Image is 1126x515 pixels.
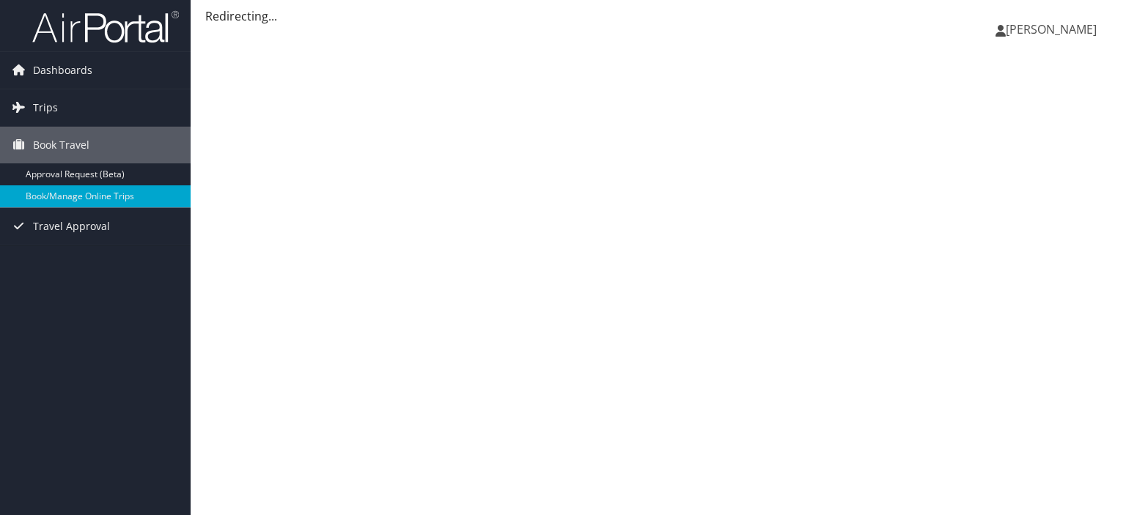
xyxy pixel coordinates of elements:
[33,52,92,89] span: Dashboards
[33,127,89,163] span: Book Travel
[996,7,1111,51] a: [PERSON_NAME]
[1006,21,1097,37] span: [PERSON_NAME]
[32,10,179,44] img: airportal-logo.png
[33,208,110,245] span: Travel Approval
[33,89,58,126] span: Trips
[205,7,1111,25] div: Redirecting...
